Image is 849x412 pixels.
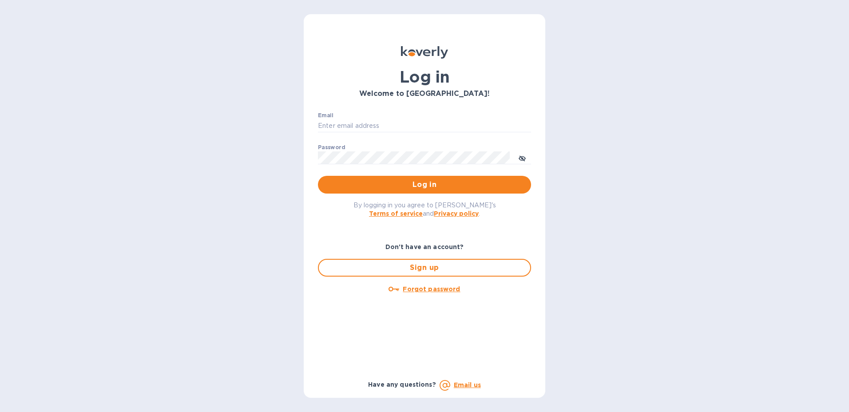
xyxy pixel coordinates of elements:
[401,46,448,59] img: Koverly
[318,67,531,86] h1: Log in
[369,210,423,217] a: Terms of service
[454,381,481,388] a: Email us
[385,243,464,250] b: Don't have an account?
[318,90,531,98] h3: Welcome to [GEOGRAPHIC_DATA]!
[368,381,436,388] b: Have any questions?
[434,210,479,217] a: Privacy policy
[325,179,524,190] span: Log in
[318,145,345,150] label: Password
[326,262,523,273] span: Sign up
[403,285,460,293] u: Forgot password
[318,176,531,194] button: Log in
[318,113,333,118] label: Email
[513,149,531,166] button: toggle password visibility
[318,259,531,277] button: Sign up
[353,202,496,217] span: By logging in you agree to [PERSON_NAME]'s and .
[318,119,531,133] input: Enter email address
